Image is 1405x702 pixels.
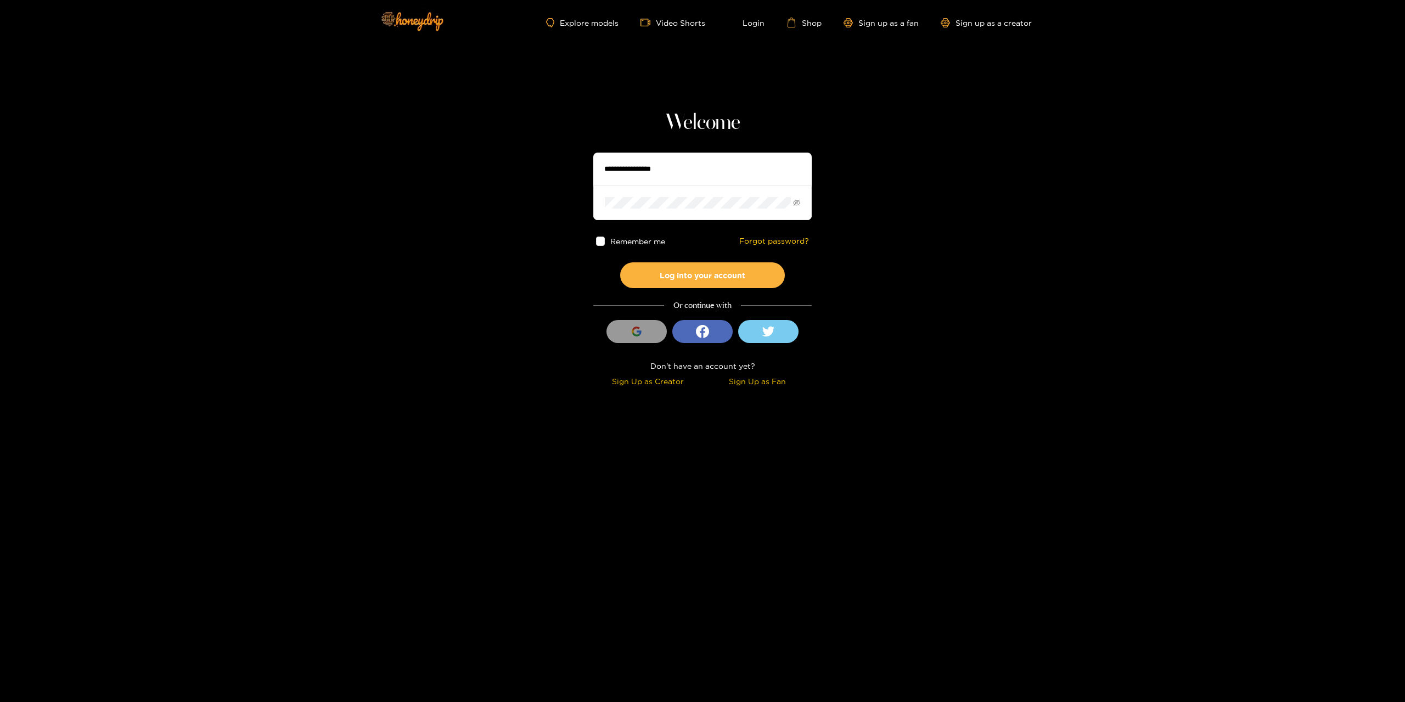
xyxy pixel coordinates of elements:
div: Or continue with [593,299,812,312]
h1: Welcome [593,110,812,136]
a: Login [727,18,765,27]
div: Sign Up as Creator [596,375,700,387]
button: Log into your account [620,262,785,288]
a: Shop [786,18,822,27]
div: Sign Up as Fan [705,375,809,387]
a: Explore models [546,18,619,27]
a: Sign up as a fan [844,18,919,27]
div: Don't have an account yet? [593,360,812,372]
a: Sign up as a creator [941,18,1032,27]
a: Forgot password? [739,237,809,246]
span: Remember me [611,237,666,245]
a: Video Shorts [640,18,705,27]
span: video-camera [640,18,656,27]
span: eye-invisible [793,199,800,206]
